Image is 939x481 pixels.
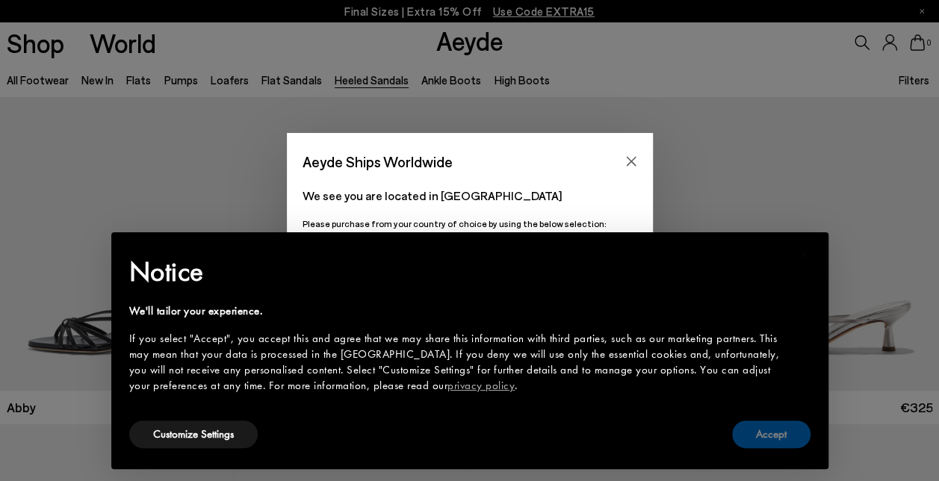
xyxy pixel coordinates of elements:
button: Customize Settings [129,421,258,448]
button: Accept [732,421,811,448]
button: Close this notice [787,237,822,273]
div: If you select "Accept", you accept this and agree that we may share this information with third p... [129,331,787,394]
span: Aeyde Ships Worldwide [303,149,453,175]
a: privacy policy [447,378,515,393]
p: We see you are located in [GEOGRAPHIC_DATA] [303,187,637,205]
h2: Notice [129,252,787,291]
div: We'll tailor your experience. [129,303,787,319]
button: Close [620,150,642,173]
span: × [799,243,809,266]
p: Please purchase from your country of choice by using the below selection: [303,217,637,231]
